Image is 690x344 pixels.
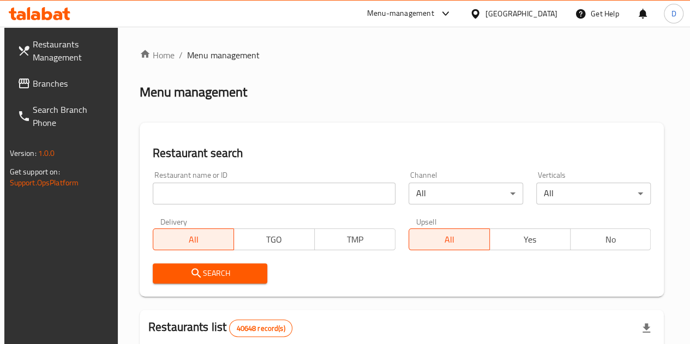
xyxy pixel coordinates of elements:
span: Search Branch Phone [33,103,111,129]
button: Search [153,263,267,283]
a: Home [140,49,175,62]
button: Yes [489,228,571,250]
a: Restaurants Management [9,31,119,70]
h2: Restaurants list [148,319,292,337]
a: Branches [9,70,119,96]
input: Search for restaurant name or ID.. [153,183,395,204]
span: D [671,8,676,20]
div: Total records count [229,319,292,337]
li: / [179,49,183,62]
span: Search [161,267,259,280]
h2: Restaurant search [153,145,651,161]
label: Delivery [160,218,188,225]
span: All [413,232,485,248]
div: All [536,183,651,204]
span: Version: [10,146,37,160]
a: Search Branch Phone [9,96,119,136]
div: All [409,183,523,204]
button: No [570,228,651,250]
label: Upsell [416,218,436,225]
span: Restaurants Management [33,38,111,64]
button: All [409,228,490,250]
span: Yes [494,232,566,248]
span: All [158,232,230,248]
div: Menu-management [367,7,434,20]
button: TGO [233,228,315,250]
div: [GEOGRAPHIC_DATA] [485,8,557,20]
span: Branches [33,77,111,90]
a: Support.OpsPlatform [10,176,79,190]
span: TMP [319,232,391,248]
button: TMP [314,228,395,250]
div: Export file [633,315,659,341]
h2: Menu management [140,83,247,101]
span: No [575,232,647,248]
span: Get support on: [10,165,60,179]
span: 1.0.0 [38,146,55,160]
span: TGO [238,232,310,248]
span: Menu management [187,49,260,62]
span: 40648 record(s) [230,323,291,334]
button: All [153,228,234,250]
nav: breadcrumb [140,49,664,62]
